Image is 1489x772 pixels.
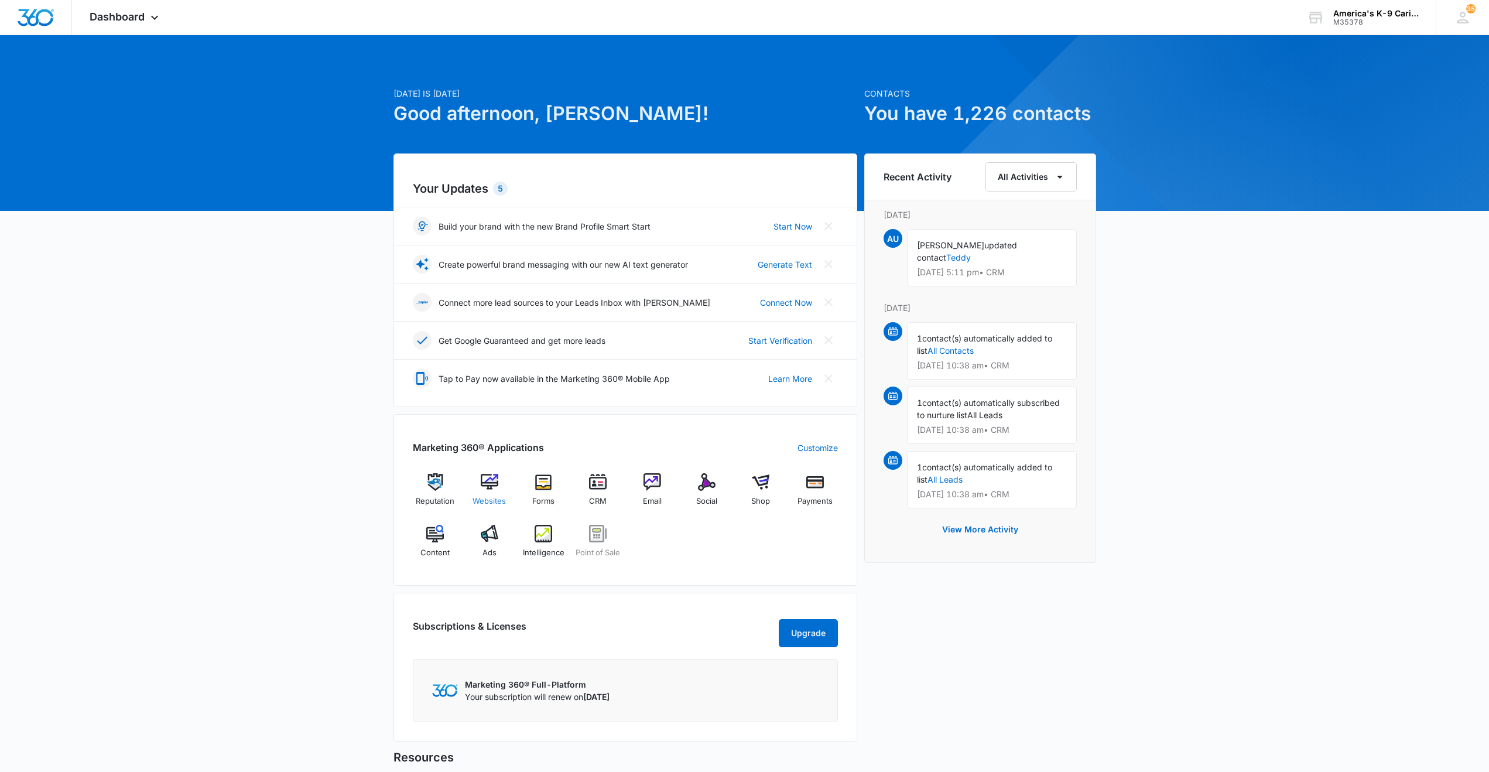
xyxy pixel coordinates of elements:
button: All Activities [985,162,1077,192]
button: Close [819,255,838,274]
h2: Your Updates [413,180,838,197]
a: Content [413,525,458,567]
h1: Good afternoon, [PERSON_NAME]! [393,100,857,128]
span: Content [420,547,450,559]
a: Generate Text [758,258,812,271]
p: Contacts [864,87,1096,100]
h2: Subscriptions & Licenses [413,619,526,643]
p: [DATE] [884,302,1077,314]
img: Marketing 360 Logo [432,684,458,696]
a: Intelligence [521,525,566,567]
span: Websites [473,496,506,507]
span: Social [696,496,717,507]
h5: Resources [393,749,1096,766]
p: Marketing 360® Full-Platform [465,678,610,691]
span: Ads [482,547,497,559]
span: Reputation [416,496,454,507]
p: Connect more lead sources to your Leads Inbox with [PERSON_NAME] [439,296,710,309]
span: Point of Sale [576,547,620,559]
p: Create powerful brand messaging with our new AI text generator [439,258,688,271]
a: CRM [576,473,621,515]
a: Shop [738,473,783,515]
span: contact(s) automatically subscribed to nurture list [917,398,1060,420]
span: CRM [589,496,607,507]
button: Close [819,331,838,350]
a: Start Now [773,220,812,233]
p: [DATE] 10:38 am • CRM [917,361,1067,370]
a: Forms [521,473,566,515]
span: Forms [532,496,554,507]
span: Intelligence [523,547,564,559]
span: All Leads [967,410,1002,420]
p: Build your brand with the new Brand Profile Smart Start [439,220,651,233]
span: Dashboard [90,11,145,23]
button: View More Activity [930,515,1030,544]
button: Close [819,217,838,235]
div: account id [1333,18,1419,26]
p: Tap to Pay now available in the Marketing 360® Mobile App [439,373,670,385]
a: Connect Now [760,296,812,309]
button: Upgrade [779,619,838,647]
p: [DATE] 5:11 pm • CRM [917,268,1067,276]
div: notifications count [1466,4,1476,13]
button: Close [819,293,838,312]
span: AU [884,229,902,248]
div: 5 [493,182,508,196]
p: [DATE] 10:38 am • CRM [917,490,1067,498]
span: 1 [917,462,922,472]
a: Payments [793,473,838,515]
h2: Marketing 360® Applications [413,440,544,455]
a: Websites [467,473,512,515]
span: 35 [1466,4,1476,13]
a: Social [684,473,729,515]
a: Reputation [413,473,458,515]
a: All Contacts [927,346,974,356]
a: Ads [467,525,512,567]
a: Start Verification [748,334,812,347]
p: [DATE] is [DATE] [393,87,857,100]
p: Your subscription will renew on [465,691,610,703]
span: 1 [917,398,922,408]
span: [DATE] [583,692,610,702]
span: contact(s) automatically added to list [917,462,1052,484]
a: Teddy [946,252,971,262]
span: contact(s) automatically added to list [917,333,1052,356]
span: [PERSON_NAME] [917,240,984,250]
p: [DATE] 10:38 am • CRM [917,426,1067,434]
a: Point of Sale [576,525,621,567]
p: Get Google Guaranteed and get more leads [439,334,605,347]
a: Customize [797,442,838,454]
p: [DATE] [884,209,1077,221]
a: All Leads [927,474,963,484]
span: Payments [797,496,833,507]
a: Email [630,473,675,515]
div: account name [1333,9,1419,18]
span: 1 [917,333,922,343]
a: Learn More [768,373,812,385]
button: Close [819,369,838,388]
span: Email [643,496,662,507]
h6: Recent Activity [884,170,951,184]
span: Shop [751,496,770,507]
h1: You have 1,226 contacts [864,100,1096,128]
